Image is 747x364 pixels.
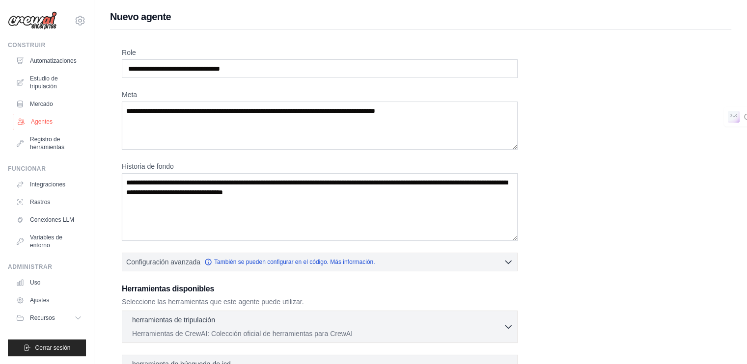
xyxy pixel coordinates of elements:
a: Automatizaciones [12,53,86,69]
button: Configuración avanzada También se pueden configurar en el código. Más información. [122,253,517,271]
font: Ajustes [30,297,49,304]
button: herramientas de tripulación Herramientas de CrewAI: Colección oficial de herramientas para CrewAI [126,315,513,338]
button: Recursos [12,310,86,326]
font: Mercado [30,101,53,107]
font: Variables de entorno [30,234,62,249]
font: Uso [30,279,40,286]
a: Agentes [13,114,87,130]
font: Herramientas de CrewAI: Colección oficial de herramientas para CrewAI [132,330,353,338]
font: Integraciones [30,181,65,188]
font: Administrar [8,263,53,270]
a: Ajustes [12,292,86,308]
font: Registro de herramientas [30,136,64,151]
font: Role [122,49,136,56]
a: Registro de herramientas [12,131,86,155]
a: Integraciones [12,177,86,192]
font: herramientas de tripulación [132,316,215,324]
font: Seleccione las herramientas que este agente puede utilizar. [122,298,304,306]
a: Estudio de tripulación [12,71,86,94]
a: Conexiones LLM [12,212,86,228]
font: También se pueden configurar en el código. Más información. [214,259,375,265]
a: Variables de entorno [12,230,86,253]
font: Rastros [30,199,50,206]
font: Estudio de tripulación [30,75,58,90]
button: Cerrar sesión [8,339,86,356]
a: También se pueden configurar en el código. Más información. [204,258,375,266]
font: Meta [122,91,137,99]
font: Construir [8,42,46,49]
font: Agentes [31,118,53,125]
font: Herramientas disponibles [122,285,214,293]
font: Recursos [30,314,55,321]
a: Uso [12,275,86,290]
font: Conexiones LLM [30,216,74,223]
font: Historia de fondo [122,162,174,170]
a: Mercado [12,96,86,112]
img: Logo [8,11,57,30]
font: Funcionar [8,165,46,172]
font: Automatizaciones [30,57,77,64]
font: Configuración avanzada [126,258,200,266]
font: Cerrar sesión [35,344,70,351]
font: Nuevo agente [110,11,171,22]
a: Rastros [12,194,86,210]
